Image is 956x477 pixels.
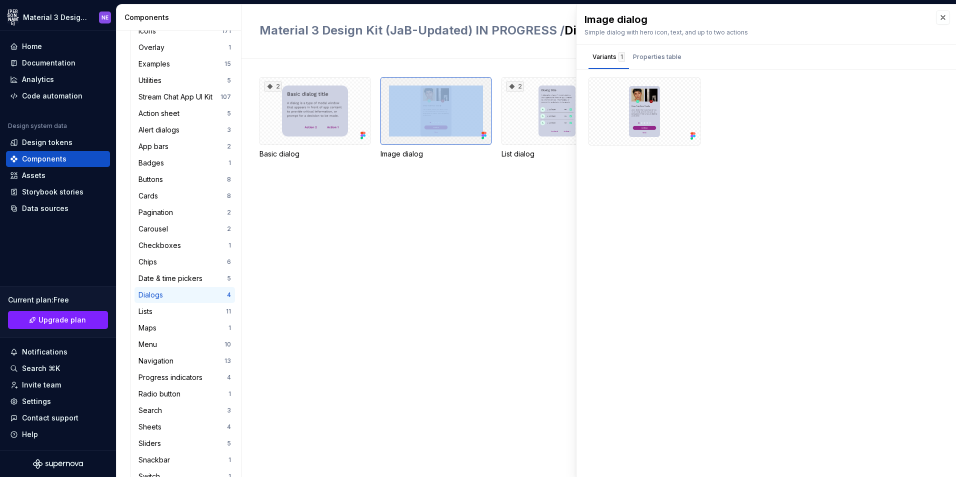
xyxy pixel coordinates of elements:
a: Overlay1 [134,39,235,55]
div: Image dialog [584,12,926,26]
a: Pagination2 [134,204,235,220]
div: Data sources [22,203,68,213]
div: 2 [227,208,231,216]
a: App bars2 [134,138,235,154]
a: Examples15 [134,56,235,72]
div: App bars [138,141,172,151]
a: Buttons8 [134,171,235,187]
div: 15 [224,60,231,68]
div: 5 [227,439,231,447]
a: Documentation [6,55,110,71]
button: Search ⌘K [6,360,110,376]
div: Menu [138,339,161,349]
span: Upgrade plan [38,315,86,325]
div: 13 [224,357,231,365]
div: Radio button [138,389,184,399]
div: Dialogs [138,290,167,300]
a: Chips6 [134,254,235,270]
div: Code automation [22,91,82,101]
div: Settings [22,396,51,406]
div: 4 [227,423,231,431]
div: Chips [138,257,161,267]
a: Alert dialogs3 [134,122,235,138]
div: Components [22,154,66,164]
svg: Supernova Logo [33,459,83,469]
div: 1 [228,456,231,464]
div: Sliders [138,438,165,448]
button: [PERSON_NAME]Material 3 Design Kit (JaB-Updated)NE [2,6,114,28]
div: 5 [227,76,231,84]
a: Storybook stories [6,184,110,200]
div: Date & time pickers [138,273,206,283]
div: Components [124,12,237,22]
a: Data sources [6,200,110,216]
div: Examples [138,59,174,69]
a: Badges1 [134,155,235,171]
div: Properties table [633,52,681,62]
a: Design tokens [6,134,110,150]
div: Contact support [22,413,78,423]
div: 107 [220,93,231,101]
div: Pagination [138,207,177,217]
div: Basic dialog [259,149,370,159]
a: Cards8 [134,188,235,204]
div: 5 [227,109,231,117]
div: 1 [228,159,231,167]
div: Maps [138,323,160,333]
div: 4 [227,291,231,299]
div: 6 [227,258,231,266]
a: Sheets4 [134,419,235,435]
div: Home [22,41,42,51]
div: Search [138,405,166,415]
a: Search3 [134,402,235,418]
a: Sliders5 [134,435,235,451]
div: Image dialog [380,149,491,159]
div: Lists [138,306,156,316]
div: Simple dialog with hero icon, text, and up to two actions [584,28,926,36]
a: Navigation13 [134,353,235,369]
div: Overlay [138,42,168,52]
a: Code automation [6,88,110,104]
a: Carousel2 [134,221,235,237]
a: Snackbar1 [134,452,235,468]
a: Utilities5 [134,72,235,88]
div: 1 [228,241,231,249]
a: Action sheet5 [134,105,235,121]
div: 1 [228,43,231,51]
div: Sheets [138,422,165,432]
div: 171 [222,27,231,35]
div: Documentation [22,58,75,68]
div: 10 [224,340,231,348]
div: 1 [228,390,231,398]
h2: Dialogs [259,22,658,38]
a: Maps1 [134,320,235,336]
a: Lists11 [134,303,235,319]
div: 1 [618,52,625,62]
div: Navigation [138,356,177,366]
div: Design system data [8,122,67,130]
div: Action sheet [138,108,183,118]
div: 4 [227,373,231,381]
div: Material 3 Design Kit (JaB-Updated) [23,12,87,22]
a: Settings [6,393,110,409]
div: [PERSON_NAME] [7,11,19,23]
a: Radio button1 [134,386,235,402]
div: 3 [227,126,231,134]
div: Carousel [138,224,172,234]
div: Stream Chat App UI Kit [138,92,216,102]
div: List dialog [501,149,612,159]
div: Assets [22,170,45,180]
div: Progress indicators [138,372,206,382]
a: Invite team [6,377,110,393]
div: 1 [228,324,231,332]
a: Stream Chat App UI Kit107 [134,89,235,105]
div: 11 [226,307,231,315]
a: Checkboxes1 [134,237,235,253]
div: 2 [264,81,282,91]
div: Notifications [22,347,67,357]
div: Design tokens [22,137,72,147]
div: Invite team [22,380,61,390]
div: 2 [227,142,231,150]
div: Current plan : Free [8,295,108,305]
